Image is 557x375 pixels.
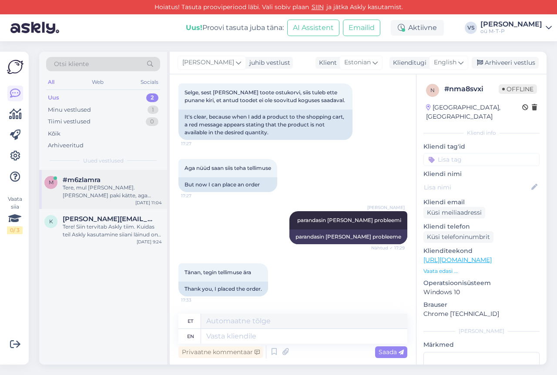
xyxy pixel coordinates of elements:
div: # nma8svxi [444,84,499,94]
p: Windows 10 [423,288,540,297]
span: m [49,179,54,186]
span: katre@askly.me [63,215,153,223]
div: 0 [146,117,158,126]
div: 0 / 3 [7,226,23,234]
div: But now I can place an order [178,177,277,192]
div: Proovi tasuta juba täna: [186,23,284,33]
p: Märkmed [423,340,540,349]
div: [GEOGRAPHIC_DATA], [GEOGRAPHIC_DATA] [426,103,522,121]
p: Kliendi telefon [423,222,540,231]
div: [PERSON_NAME] [423,327,540,335]
span: n [430,87,435,93]
div: Küsi meiliaadressi [423,207,485,219]
div: Kõik [48,129,60,138]
a: [URL][DOMAIN_NAME] [423,256,492,264]
div: Privaatne kommentaar [178,346,263,358]
div: et [188,314,193,329]
span: English [434,58,456,67]
div: Arhiveeritud [48,141,84,150]
button: AI Assistent [287,20,339,36]
input: Lisa nimi [424,183,530,192]
span: Selge, sest [PERSON_NAME] toote ostukorvi, siis tuleb ette punane kiri, et antud toodet ei ole so... [185,89,345,103]
div: Vaata siia [7,195,23,234]
p: Chrome [TECHNICAL_ID] [423,309,540,319]
div: Tere, mul [PERSON_NAME]. [PERSON_NAME] paki kätte, aga kahjuks oli saadetud vale veekeetja. Telli... [63,184,162,199]
a: SIIN [309,3,326,11]
span: Tänan, tegin tellimuse ära [185,269,251,275]
div: Aktiivne [391,20,444,36]
div: VS [465,22,477,34]
div: Klient [315,58,337,67]
a: [PERSON_NAME]oü M-T-P [480,21,552,35]
div: 2 [146,93,158,102]
div: Thank you, I placed the order. [178,282,268,296]
div: [DATE] 11:04 [135,199,162,206]
span: Nähtud ✓ 17:29 [371,245,405,251]
span: 17:27 [181,140,214,147]
p: Kliendi tag'id [423,142,540,151]
div: [PERSON_NAME] [480,21,542,28]
span: [PERSON_NAME] [367,204,405,211]
span: Estonian [344,58,371,67]
div: It's clear, because when I add a product to the shopping cart, a red message appears stating that... [178,110,352,140]
span: 17:27 [181,192,214,199]
div: Klienditugi [389,58,426,67]
div: All [46,76,56,88]
span: 17:33 [181,297,214,303]
span: k [49,218,53,225]
div: [DATE] 9:24 [137,239,162,245]
span: Uued vestlused [83,157,124,165]
div: Tere! Siin tervitab Askly tiim. Kuidas teil Askly kasutamine siiani läinud on? Kas mõni uus klien... [63,223,162,239]
span: Aga nüüd saan siis teha tellimuse [185,165,271,171]
p: Vaata edasi ... [423,267,540,275]
span: Offline [499,84,537,94]
div: Küsi telefoninumbrit [423,231,493,243]
p: Kliendi nimi [423,169,540,179]
span: parandasin [PERSON_NAME] probleemi [297,217,401,223]
img: Askly Logo [7,59,23,75]
div: Minu vestlused [48,106,91,114]
div: en [187,329,194,344]
p: Kliendi email [423,198,540,207]
b: Uus! [186,23,202,32]
div: Tiimi vestlused [48,117,91,126]
p: Klienditeekond [423,246,540,256]
button: Emailid [343,20,380,36]
div: 1 [148,106,158,114]
div: Arhiveeri vestlus [472,57,539,69]
input: Lisa tag [423,153,540,166]
div: parandasin [PERSON_NAME] probleeme [289,229,407,244]
span: Saada [379,348,404,356]
div: Web [90,76,105,88]
p: Operatsioonisüsteem [423,279,540,288]
div: Kliendi info [423,129,540,137]
div: Uus [48,93,59,102]
div: Socials [139,76,160,88]
span: #m6zlamra [63,176,101,184]
p: Brauser [423,300,540,309]
div: oü M-T-P [480,28,542,35]
span: Otsi kliente [54,60,89,69]
div: juhib vestlust [246,58,290,67]
span: [PERSON_NAME] [182,58,234,67]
